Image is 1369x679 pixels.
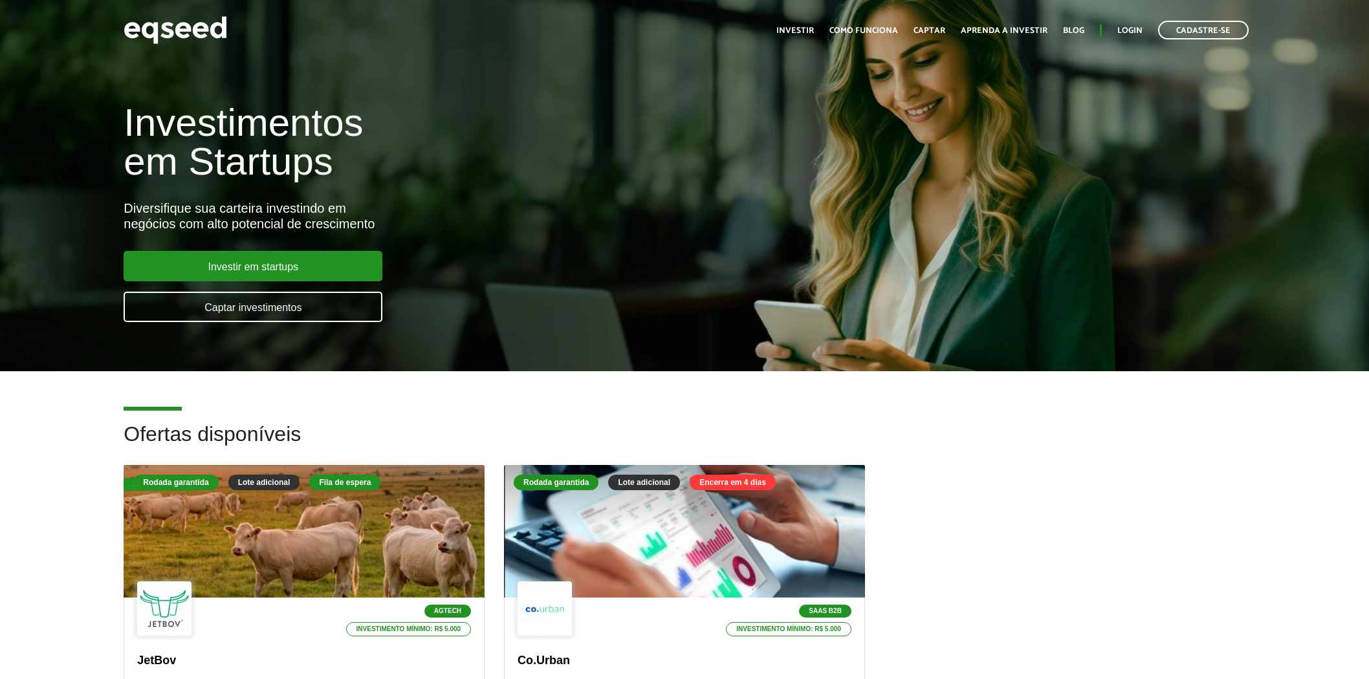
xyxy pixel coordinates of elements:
[124,251,382,281] a: Investir em startups
[1117,27,1143,35] a: Login
[424,605,471,618] p: Agtech
[514,475,598,490] div: Rodada garantida
[961,27,1047,35] a: Aprenda a investir
[309,475,380,490] div: Fila de espera
[124,200,789,232] div: Diversifique sua carteira investindo em negócios com alto potencial de crescimento
[137,654,471,668] p: JetBov
[608,475,680,490] div: Lote adicional
[133,475,218,490] div: Rodada garantida
[124,13,227,47] img: EqSeed
[124,423,1245,465] h2: Ofertas disponíveis
[829,27,898,35] a: Como funciona
[1158,21,1249,39] a: Cadastre-se
[914,27,945,35] a: Captar
[726,622,851,636] p: Investimento mínimo: R$ 5.000
[776,27,814,35] a: Investir
[1063,27,1084,35] a: Blog
[799,605,851,618] p: SaaS B2B
[124,292,382,322] a: Captar investimentos
[124,478,196,491] div: Fila de espera
[124,103,789,181] h1: Investimentos em Startups
[690,475,776,490] div: Encerra em 4 dias
[518,654,851,668] p: Co.Urban
[228,475,300,490] div: Lote adicional
[346,622,472,636] p: Investimento mínimo: R$ 5.000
